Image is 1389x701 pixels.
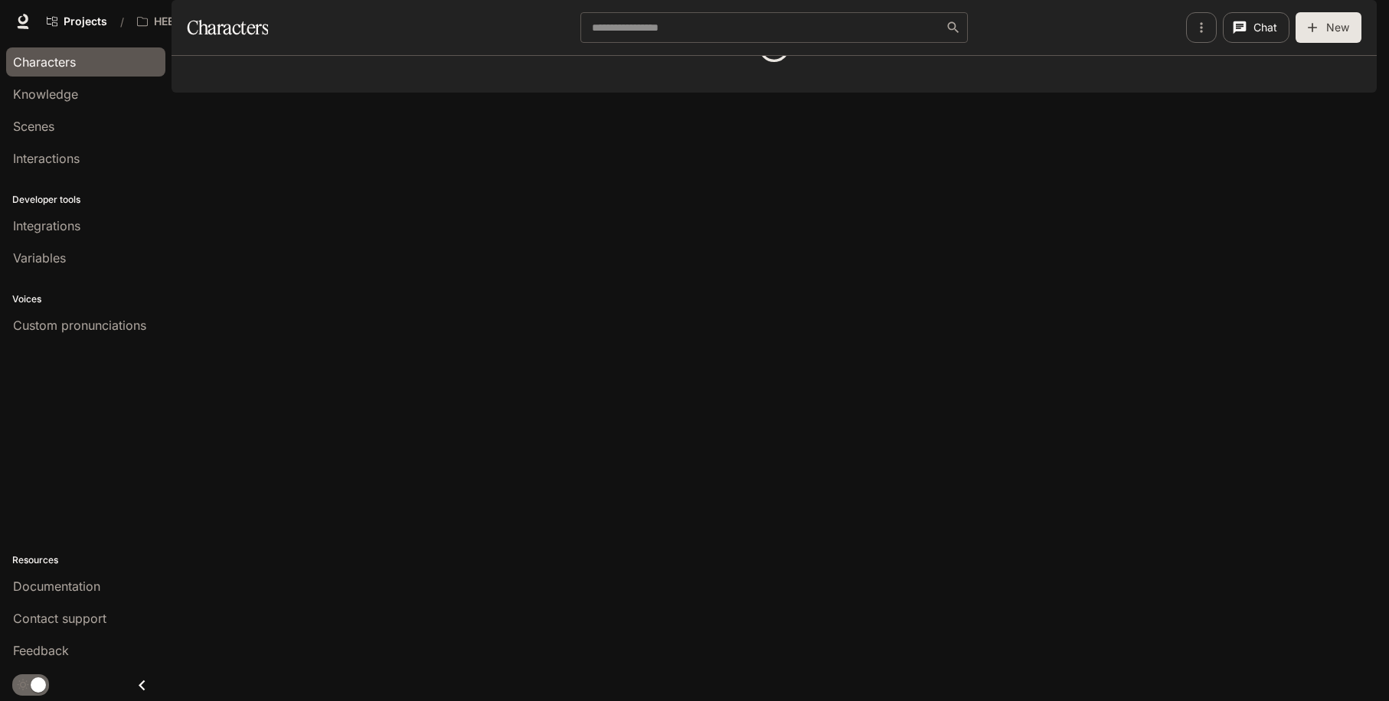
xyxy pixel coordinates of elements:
span: Projects [64,15,107,28]
button: Open workspace menu [130,6,263,37]
a: Go to projects [40,6,114,37]
h1: Characters [187,12,268,43]
button: Chat [1223,12,1289,43]
p: HEE and SLT [PERSON_NAME] [154,15,240,28]
div: / [114,14,130,30]
button: New [1296,12,1361,43]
